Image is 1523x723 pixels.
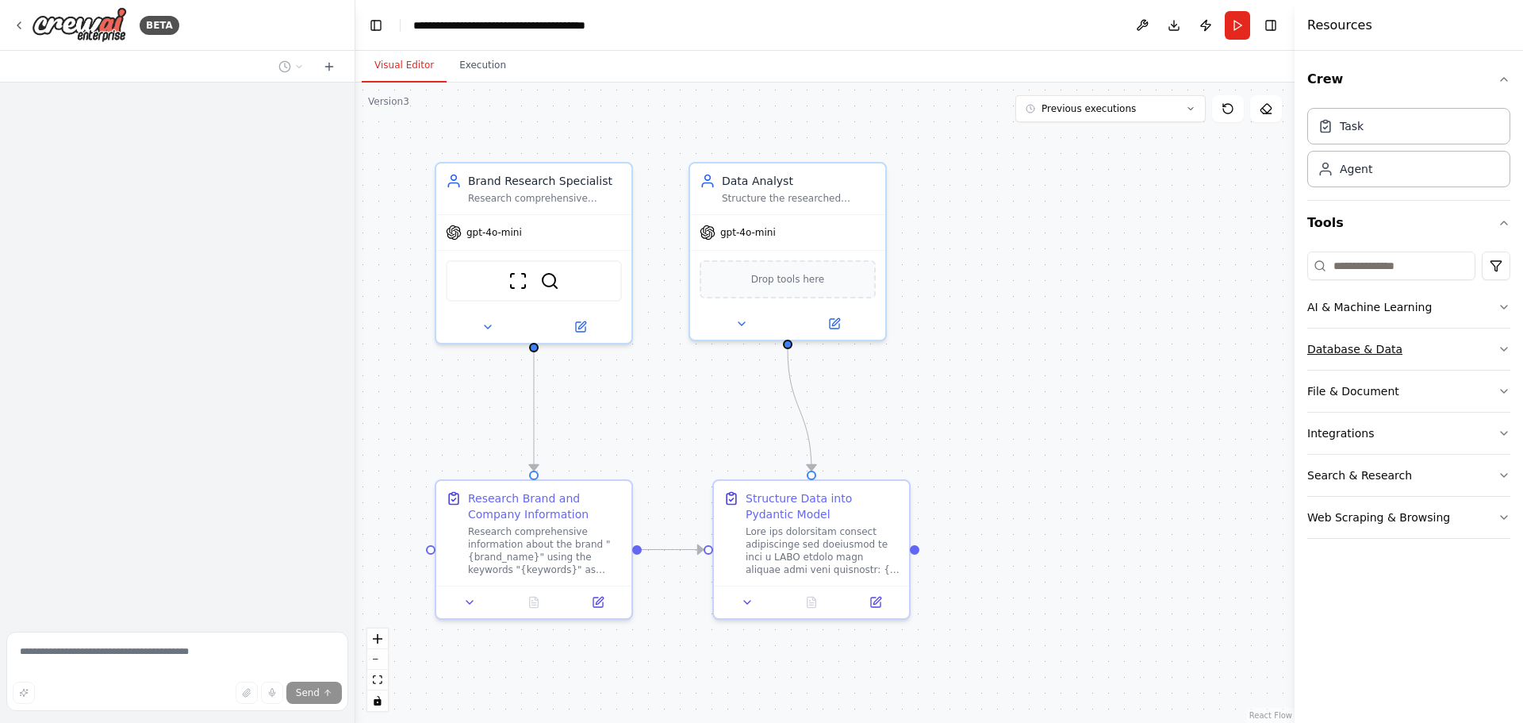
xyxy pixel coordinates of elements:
[540,271,559,290] img: SerpApiGoogleSearchTool
[447,49,519,83] button: Execution
[468,173,622,189] div: Brand Research Specialist
[535,317,625,337] button: Open in side panel
[1307,425,1374,441] div: Integrations
[1260,14,1282,37] button: Hide right sidebar
[140,16,179,35] div: BETA
[1042,102,1136,115] span: Previous executions
[1307,371,1510,412] button: File & Document
[1340,118,1364,134] div: Task
[365,14,387,37] button: Hide left sidebar
[236,682,258,704] button: Upload files
[570,593,625,612] button: Open in side panel
[1307,329,1510,370] button: Database & Data
[712,479,911,620] div: Structure Data into Pydantic ModelLore ips dolorsitam consect adipiscinge sed doeiusmod te inci u...
[367,629,388,649] button: zoom in
[1307,299,1432,315] div: AI & Machine Learning
[286,682,342,704] button: Send
[316,57,342,76] button: Start a new chat
[1307,413,1510,454] button: Integrations
[746,490,900,522] div: Structure Data into Pydantic Model
[1307,510,1450,525] div: Web Scraping & Browsing
[789,314,879,333] button: Open in side panel
[1307,57,1510,102] button: Crew
[1307,455,1510,496] button: Search & Research
[1307,467,1412,483] div: Search & Research
[13,682,35,704] button: Improve this prompt
[1307,287,1510,328] button: AI & Machine Learning
[1307,383,1399,399] div: File & Document
[1249,711,1292,720] a: React Flow attribution
[1307,341,1402,357] div: Database & Data
[367,629,388,711] div: React Flow controls
[778,593,846,612] button: No output available
[1307,201,1510,245] button: Tools
[501,593,568,612] button: No output available
[746,525,900,576] div: Lore ips dolorsitam consect adipiscinge sed doeiusmod te inci u LABO etdolo magn aliquae admi ven...
[362,49,447,83] button: Visual Editor
[1340,161,1372,177] div: Agent
[261,682,283,704] button: Click to speak your automation idea
[413,17,592,33] nav: breadcrumb
[508,271,527,290] img: ScrapeWebsiteTool
[720,226,776,239] span: gpt-4o-mini
[435,162,633,344] div: Brand Research SpecialistResearch comprehensive information about {brand_name} using {keywords} a...
[368,95,409,108] div: Version 3
[468,490,622,522] div: Research Brand and Company Information
[722,173,876,189] div: Data Analyst
[367,670,388,690] button: fit view
[1307,245,1510,552] div: Tools
[722,192,876,205] div: Structure the researched company information into a comprehensive pydantic model format, ensuring...
[751,271,825,287] span: Drop tools here
[468,525,622,576] div: Research comprehensive information about the brand "{brand_name}" using the keywords "{keywords}"...
[526,352,542,471] g: Edge from 8b8f4217-4b96-487a-9432-7efd57cb3d5a to 44c229a9-e4ae-4b6c-a8e1-fb09cebbedc5
[780,349,819,471] g: Edge from 9e4d79ed-c76a-40a4-be10-8ca1c1e2d804 to 51b104f6-f234-468d-95ea-ae8871050584
[1307,16,1372,35] h4: Resources
[689,162,887,341] div: Data AnalystStructure the researched company information into a comprehensive pydantic model form...
[1015,95,1206,122] button: Previous executions
[466,226,522,239] span: gpt-4o-mini
[435,479,633,620] div: Research Brand and Company InformationResearch comprehensive information about the brand "{brand_...
[296,686,320,699] span: Send
[642,542,704,558] g: Edge from 44c229a9-e4ae-4b6c-a8e1-fb09cebbedc5 to 51b104f6-f234-468d-95ea-ae8871050584
[468,192,622,205] div: Research comprehensive information about {brand_name} using {keywords} as context clues to identi...
[1307,102,1510,200] div: Crew
[848,593,903,612] button: Open in side panel
[367,649,388,670] button: zoom out
[32,7,127,43] img: Logo
[367,690,388,711] button: toggle interactivity
[1307,497,1510,538] button: Web Scraping & Browsing
[272,57,310,76] button: Switch to previous chat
